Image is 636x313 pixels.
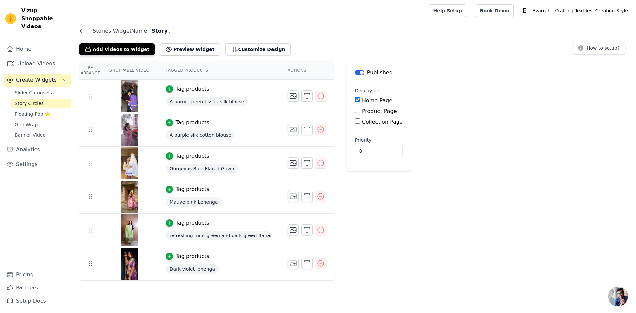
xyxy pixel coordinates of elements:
a: Story Circles [11,99,71,108]
a: Pricing [3,268,71,281]
th: Shoppable Video [101,61,157,80]
p: Published [367,69,393,77]
img: Vizup [5,13,16,24]
span: Vizup Shoppable Videos [21,7,69,30]
label: Priority [355,137,403,143]
span: A purple silk cotton blouse [166,130,235,140]
div: Open chat [608,287,628,306]
text: E [523,7,526,14]
button: How to setup? [573,42,625,54]
a: Setup Docs [3,294,71,308]
a: Partners [3,281,71,294]
a: Analytics [3,143,71,156]
img: vizup-images-50f1.png [120,181,139,213]
span: refreshing mint green and dark green Banarasi [PERSON_NAME] outfit [166,231,272,240]
p: Evarrah - Crafting Textiles, Creating Style [530,5,631,17]
th: Re Arrange [79,61,101,80]
th: Tagged Products [158,61,280,80]
span: Mauve-pink Lehenga [166,197,222,207]
a: Banner Video [11,130,71,140]
div: Tag products [176,152,209,160]
a: Upload Videos [3,57,71,70]
button: Tag products [166,152,209,160]
button: Tag products [166,185,209,193]
button: Tag products [166,119,209,127]
a: Floating-Pop ⭐ [11,109,71,119]
span: Grid Wrap [15,121,38,128]
span: Dark violet lehenga [166,264,219,274]
span: Banner Video [15,132,46,138]
a: Book Demo [476,4,514,17]
label: Collection Page [362,119,403,125]
button: Preview Widget [160,43,220,55]
button: E Evarrah - Crafting Textiles, Creating Style [519,5,631,17]
a: How to setup? [573,46,625,53]
button: Change Thumbnail [288,258,299,269]
a: Home [3,42,71,56]
span: Story [149,27,167,35]
button: Change Thumbnail [288,90,299,102]
a: Settings [3,158,71,171]
span: Stories Widget Name: [87,27,149,35]
span: Floating-Pop ⭐ [15,111,50,117]
span: A parrot green tissue silk blouse [166,97,248,106]
button: Customize Design [225,43,291,55]
span: Slider Carousels [15,89,52,96]
img: vizup-images-9dab.png [120,80,139,112]
button: Change Thumbnail [288,157,299,169]
a: Grid Wrap [11,120,71,129]
button: Add Videos to Widget [79,43,155,55]
button: Change Thumbnail [288,124,299,135]
button: Tag products [166,252,209,260]
button: Create Widgets [3,74,71,87]
img: vizup-images-06fa.png [120,248,139,280]
img: vizup-images-07e3.png [120,147,139,179]
label: Product Page [362,108,397,114]
button: Change Thumbnail [288,191,299,202]
button: Tag products [166,219,209,227]
div: Edit Name [169,26,174,35]
span: Gorgeous Blue Flared Gown [166,164,238,173]
span: Story Circles [15,100,44,107]
legend: Display on [355,87,380,94]
span: Create Widgets [16,76,57,84]
button: Change Thumbnail [288,224,299,235]
div: Tag products [176,219,209,227]
img: vizup-images-889c.png [120,114,139,146]
div: Tag products [176,252,209,260]
label: Home Page [362,97,392,104]
a: Help Setup [429,4,466,17]
img: vizup-images-ecd7.png [120,214,139,246]
a: Slider Carousels [11,88,71,97]
div: Tag products [176,185,209,193]
button: Tag products [166,85,209,93]
div: Tag products [176,119,209,127]
th: Actions [280,61,334,80]
div: Tag products [176,85,209,93]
